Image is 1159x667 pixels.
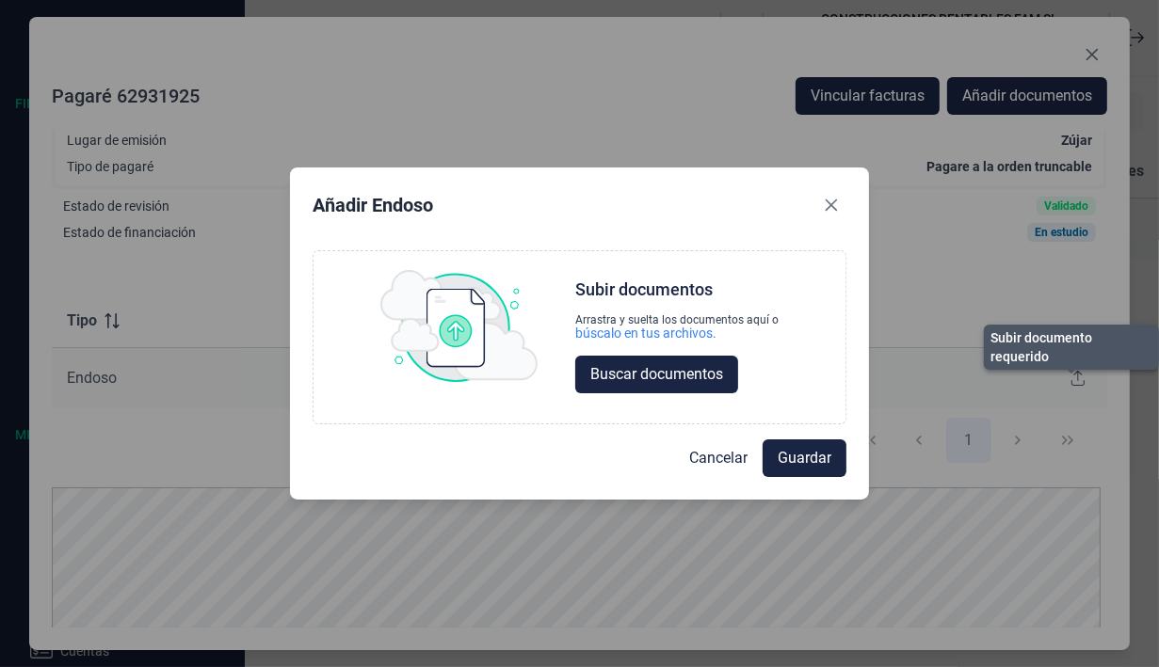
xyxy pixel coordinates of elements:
[778,447,831,469] span: Guardar
[313,192,433,218] div: Añadir Endoso
[380,270,539,383] img: upload img
[816,190,846,220] button: Close
[575,314,779,326] div: Arrastra y suelta los documentos aquí o
[590,363,723,386] span: Buscar documentos
[689,447,748,469] span: Cancelar
[575,280,713,299] div: Subir documentos
[763,439,846,477] button: Guardar
[575,326,716,341] div: búscalo en tus archivos.
[575,356,738,393] button: Buscar documentos
[575,326,779,341] div: búscalo en tus archivos.
[674,439,763,477] button: Cancelar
